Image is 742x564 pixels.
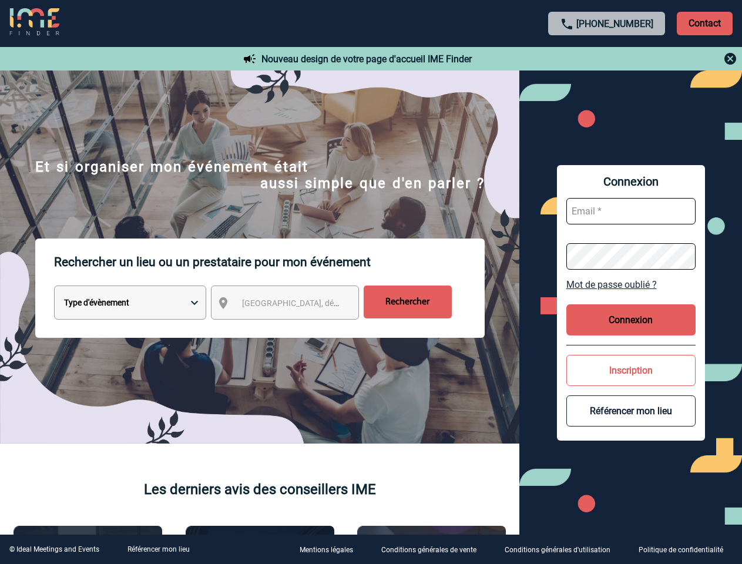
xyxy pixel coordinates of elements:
[566,279,696,290] a: Mot de passe oublié ?
[372,544,495,555] a: Conditions générales de vente
[566,304,696,335] button: Connexion
[629,544,742,555] a: Politique de confidentialité
[495,544,629,555] a: Conditions générales d'utilisation
[566,395,696,427] button: Référencer mon lieu
[290,544,372,555] a: Mentions légales
[54,239,485,286] p: Rechercher un lieu ou un prestataire pour mon événement
[566,198,696,224] input: Email *
[677,12,733,35] p: Contact
[381,546,476,555] p: Conditions générales de vente
[639,546,723,555] p: Politique de confidentialité
[560,17,574,31] img: call-24-px.png
[364,286,452,318] input: Rechercher
[566,174,696,189] span: Connexion
[127,545,190,553] a: Référencer mon lieu
[576,18,653,29] a: [PHONE_NUMBER]
[505,546,610,555] p: Conditions générales d'utilisation
[242,298,405,308] span: [GEOGRAPHIC_DATA], département, région...
[300,546,353,555] p: Mentions légales
[9,545,99,553] div: © Ideal Meetings and Events
[566,355,696,386] button: Inscription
